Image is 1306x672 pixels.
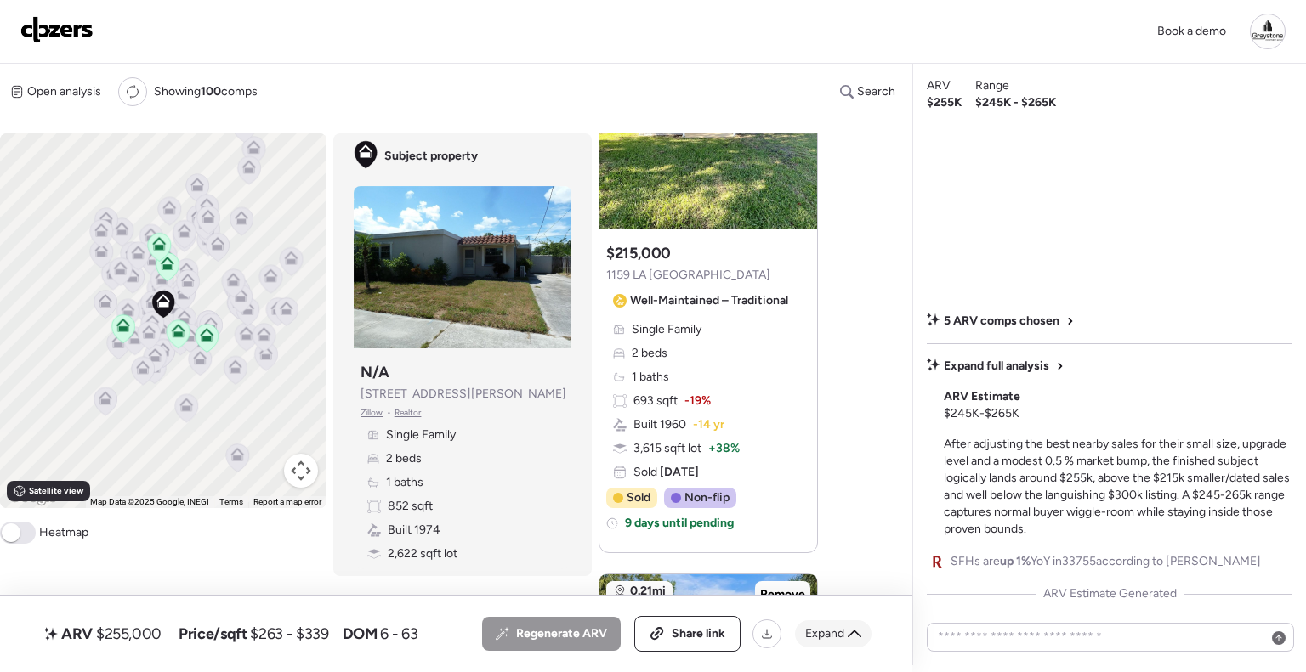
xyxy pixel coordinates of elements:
span: ARV Estimate Generated [1043,585,1177,602]
span: -19% [684,392,711,409]
span: up 1% [1000,554,1031,568]
a: Open this area in Google Maps (opens a new window) [4,486,60,508]
span: Regenerate ARV [516,625,607,642]
span: Heatmap [39,524,88,541]
span: 9 days until pending [625,515,734,532]
span: After adjusting the best nearby sales for their small size, upgrade level and a modest 0.5 % mark... [944,437,1290,536]
span: [STREET_ADDRESS][PERSON_NAME] [361,386,566,403]
span: Remove [760,586,805,603]
span: Sold [633,464,699,481]
img: Google [4,486,60,508]
span: 2,622 sqft lot [388,545,457,562]
span: Share link [672,625,725,642]
span: Well-Maintained – Traditional [630,292,788,309]
span: Expand [805,625,844,642]
span: $255K [927,94,962,111]
img: Logo [20,16,94,43]
h3: $215,000 [606,243,671,263]
span: Single Family [386,426,456,443]
span: 1 baths [386,474,423,491]
span: + 38% [708,440,740,457]
span: 2 beds [632,345,667,362]
h3: N/A [361,362,389,382]
span: Satellite view [29,484,83,498]
span: Open analysis [27,83,101,100]
span: SFHs are YoY in 33755 according to [PERSON_NAME] [951,553,1261,570]
span: [DATE] [657,465,699,479]
span: 0.21mi [630,583,666,600]
span: $255,000 [96,624,162,644]
span: ARV [61,624,93,644]
span: • [387,406,391,420]
span: $263 - $339 [250,624,328,644]
span: 3,615 sqft lot [633,440,701,457]
span: Map Data ©2025 Google, INEGI [90,497,209,506]
span: Showing comps [154,83,258,100]
span: 100 [201,84,221,99]
span: 693 sqft [633,392,678,409]
span: Range [975,77,1009,94]
span: Single Family [632,321,701,338]
span: 1 baths [632,369,669,386]
span: Price/sqft [179,624,247,644]
span: 852 sqft [388,498,433,515]
a: Terms (opens in new tab) [219,497,243,506]
span: Realtor [395,406,422,420]
span: $245K - $265K [975,94,1056,111]
a: Report a map error [253,497,321,506]
span: Expand full analysis [944,358,1049,375]
span: Sold [627,489,650,506]
span: 2 beds [386,450,422,467]
span: Search [857,83,895,100]
span: 1159 LA [GEOGRAPHIC_DATA] [606,267,770,284]
span: 5 ARV comps chosen [944,313,1059,330]
span: Non-flip [684,489,730,506]
span: Book a demo [1157,24,1226,38]
span: Built 1974 [388,522,440,539]
span: Zillow [361,406,383,420]
span: 6 - 63 [380,624,417,644]
span: Built 1960 [633,416,686,433]
span: Subject property [384,148,478,165]
span: ARV [927,77,951,94]
span: ARV Estimate [944,388,1020,405]
button: Map camera controls [284,454,318,488]
span: DOM [343,624,378,644]
span: $245K - $265K [944,405,1019,422]
span: -14 yr [693,416,724,433]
